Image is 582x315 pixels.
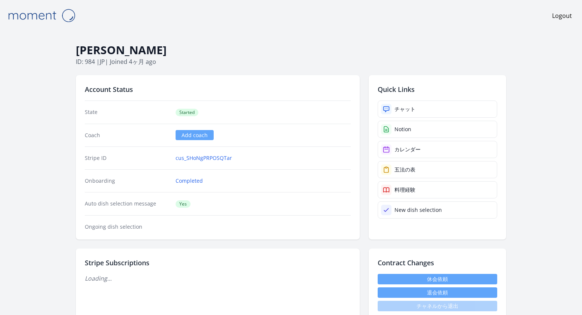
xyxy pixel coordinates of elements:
[85,84,351,95] h2: Account Status
[394,186,415,194] div: 料理経験
[176,109,198,116] span: Started
[378,274,497,284] a: 休会依頼
[85,274,351,283] p: Loading...
[378,181,497,198] a: 料理経験
[394,146,421,153] div: カレンダー
[85,154,170,162] dt: Stripe ID
[4,6,79,25] img: Moment
[378,101,497,118] a: チャット
[76,43,506,57] h1: [PERSON_NAME]
[85,200,170,208] dt: Auto dish selection message
[378,161,497,178] a: 五法の表
[394,105,415,113] div: チャット
[176,177,203,185] a: Completed
[394,126,411,133] div: Notion
[85,257,351,268] h2: Stripe Subscriptions
[378,84,497,95] h2: Quick Links
[176,154,232,162] a: cus_SHoNgPRPOSQTar
[176,130,214,140] a: Add coach
[176,200,191,208] span: Yes
[378,257,497,268] h2: Contract Changes
[378,201,497,219] a: New dish selection
[85,108,170,116] dt: State
[378,301,497,311] span: チャネルから退出
[100,58,105,66] span: jp
[394,206,442,214] div: New dish selection
[552,11,572,20] a: Logout
[378,141,497,158] a: カレンダー
[76,57,506,66] p: ID: 984 | | Joined 4ヶ月 ago
[85,223,170,231] dt: Ongoing dish selection
[85,177,170,185] dt: Onboarding
[378,287,497,298] button: 退会依頼
[394,166,415,173] div: 五法の表
[378,121,497,138] a: Notion
[85,132,170,139] dt: Coach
